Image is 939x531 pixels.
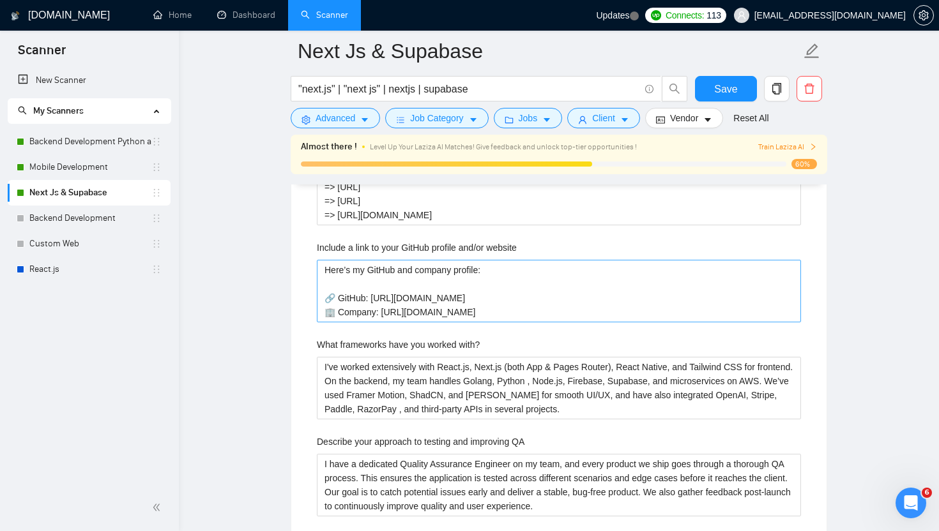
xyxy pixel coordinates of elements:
[317,338,480,352] label: What frameworks have you worked with?
[33,105,84,116] span: My Scanners
[592,111,615,125] span: Client
[385,108,488,128] button: barsJob Categorycaret-down
[706,8,721,22] span: 113
[645,108,723,128] button: idcardVendorcaret-down
[29,180,151,206] a: Next Js & Supabase
[396,115,405,124] span: bars
[11,6,20,26] img: logo
[217,10,275,20] a: dashboardDashboard
[797,83,821,94] span: delete
[519,111,538,125] span: Jobs
[302,115,310,124] span: setting
[8,180,171,206] li: Next Js & Supabase
[620,115,629,124] span: caret-down
[913,10,934,20] a: setting
[651,10,661,20] img: upwork-logo.png
[797,76,822,101] button: delete
[18,105,84,116] span: My Scanners
[662,76,687,101] button: search
[8,231,171,257] li: Custom Web
[542,115,551,124] span: caret-down
[29,231,151,257] a: Custom Web
[152,501,165,514] span: double-left
[18,106,27,115] span: search
[765,83,789,94] span: copy
[666,8,704,22] span: Connects:
[733,111,768,125] a: Reset All
[737,11,746,20] span: user
[153,10,192,20] a: homeHome
[662,83,687,94] span: search
[370,142,637,151] span: Level Up Your Laziza AI Matches! Give feedback and unlock top-tier opportunities !
[695,76,757,101] button: Save
[151,264,162,274] span: holder
[301,10,348,20] a: searchScanner
[8,129,171,154] li: Backend Development Python and Go
[578,115,587,124] span: user
[896,488,926,518] iframe: Intercom live chat
[29,129,151,154] a: Backend Development Python and Go
[922,488,932,498] span: 6
[151,239,162,249] span: holder
[151,188,162,198] span: holder
[8,41,76,68] span: Scanner
[494,108,563,128] button: folderJobscaret-down
[317,260,801,322] textarea: Include a link to your GitHub profile and/or website
[8,68,171,93] li: New Scanner
[291,108,380,128] button: settingAdvancedcaret-down
[8,206,171,231] li: Backend Development
[29,154,151,180] a: Mobile Development
[317,435,524,449] label: Describe your approach to testing and improving QA
[298,81,639,97] input: Search Freelance Jobs...
[317,241,517,255] label: Include a link to your GitHub profile and/or website
[764,76,790,101] button: copy
[317,454,801,516] textarea: Describe your approach to testing and improving QA
[18,68,160,93] a: New Scanner
[360,115,369,124] span: caret-down
[151,213,162,223] span: holder
[913,5,934,26] button: setting
[645,85,653,93] span: info-circle
[809,143,817,151] span: right
[301,140,357,154] span: Almost there !
[670,111,698,125] span: Vendor
[151,137,162,147] span: holder
[317,357,801,419] textarea: What frameworks have you worked with?
[656,115,665,124] span: idcard
[804,43,820,59] span: edit
[505,115,514,124] span: folder
[316,111,355,125] span: Advanced
[791,159,817,169] span: 60%
[714,81,737,97] span: Save
[758,141,817,153] button: Train Laziza AI
[410,111,463,125] span: Job Category
[298,35,801,67] input: Scanner name...
[151,162,162,172] span: holder
[469,115,478,124] span: caret-down
[567,108,640,128] button: userClientcaret-down
[8,257,171,282] li: React.js
[596,10,629,20] span: Updates
[29,257,151,282] a: React.js
[914,10,933,20] span: setting
[29,206,151,231] a: Backend Development
[703,115,712,124] span: caret-down
[8,154,171,180] li: Mobile Development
